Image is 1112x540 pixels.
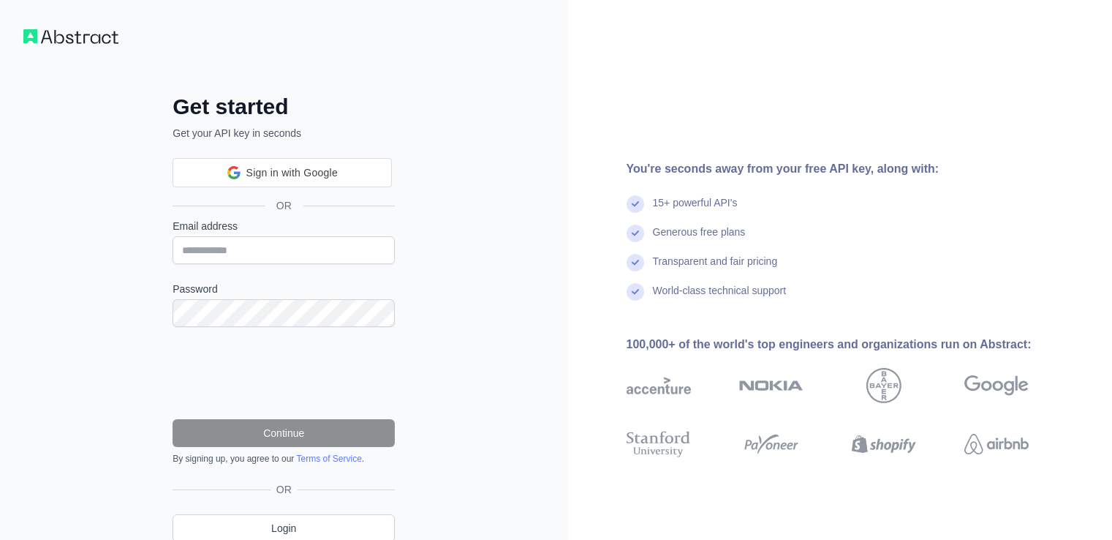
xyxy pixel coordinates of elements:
div: 100,000+ of the world's top engineers and organizations run on Abstract: [627,336,1075,353]
p: Get your API key in seconds [173,126,395,140]
img: google [964,368,1029,403]
img: bayer [866,368,901,403]
span: OR [265,198,303,213]
img: payoneer [739,428,803,460]
img: check mark [627,195,644,213]
img: stanford university [627,428,691,460]
div: World-class technical support [653,283,787,312]
img: Workflow [23,29,118,44]
span: OR [271,482,298,497]
label: Password [173,282,395,296]
div: You're seconds away from your free API key, along with: [627,160,1075,178]
div: Transparent and fair pricing [653,254,778,283]
span: Sign in with Google [246,165,338,181]
h2: Get started [173,94,395,120]
img: check mark [627,225,644,242]
div: Generous free plans [653,225,746,254]
img: check mark [627,254,644,271]
img: nokia [739,368,803,403]
button: Continue [173,419,395,447]
a: Terms of Service [296,454,361,464]
div: Sign in with Google [173,158,392,187]
div: 15+ powerful API's [653,195,738,225]
img: accenture [627,368,691,403]
div: By signing up, you agree to our . [173,453,395,465]
iframe: reCAPTCHA [173,345,395,402]
img: check mark [627,283,644,301]
img: shopify [852,428,916,460]
img: airbnb [964,428,1029,460]
label: Email address [173,219,395,233]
